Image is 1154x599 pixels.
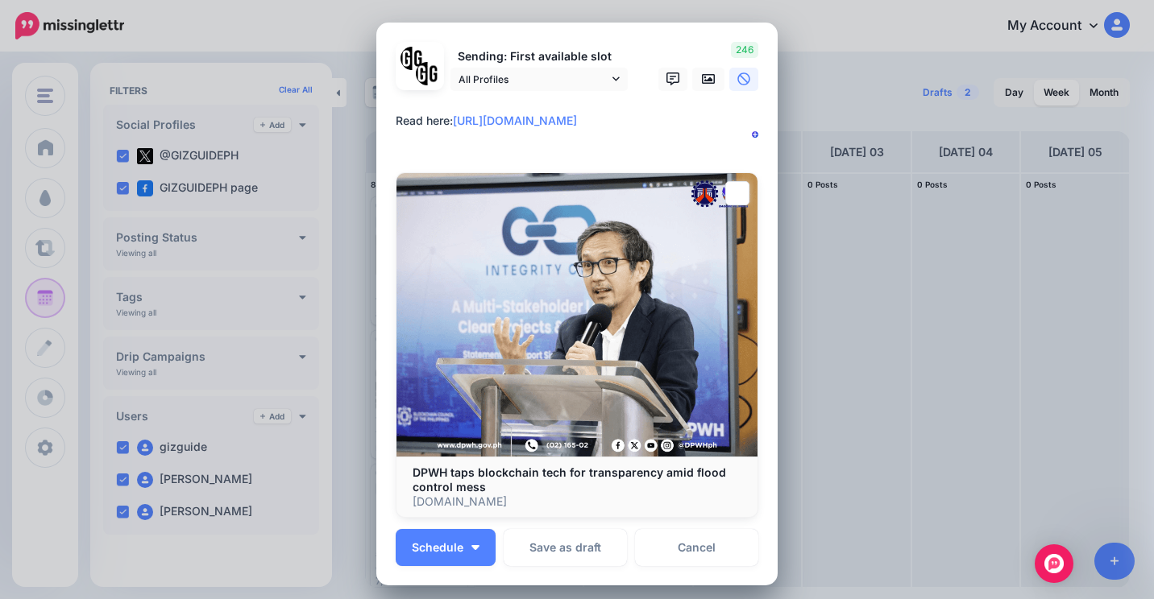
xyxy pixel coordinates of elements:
[396,111,766,150] textarea: To enrich screen reader interactions, please activate Accessibility in Grammarly extension settings
[471,545,479,550] img: arrow-down-white.png
[450,48,628,66] p: Sending: First available slot
[450,68,628,91] a: All Profiles
[396,111,766,130] div: Read here:
[413,465,726,494] b: DPWH taps blockchain tech for transparency amid flood control mess
[416,62,439,85] img: JT5sWCfR-79925.png
[459,71,608,88] span: All Profiles
[731,42,758,58] span: 246
[1035,544,1073,583] div: Open Intercom Messenger
[396,173,758,457] img: DPWH taps blockchain tech for transparency amid flood control mess
[635,529,758,566] a: Cancel
[504,529,627,566] button: Save as draft
[412,542,463,553] span: Schedule
[396,529,496,566] button: Schedule
[401,47,424,70] img: 353459792_649996473822713_4483302954317148903_n-bsa138318.png
[413,494,741,509] p: [DOMAIN_NAME]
